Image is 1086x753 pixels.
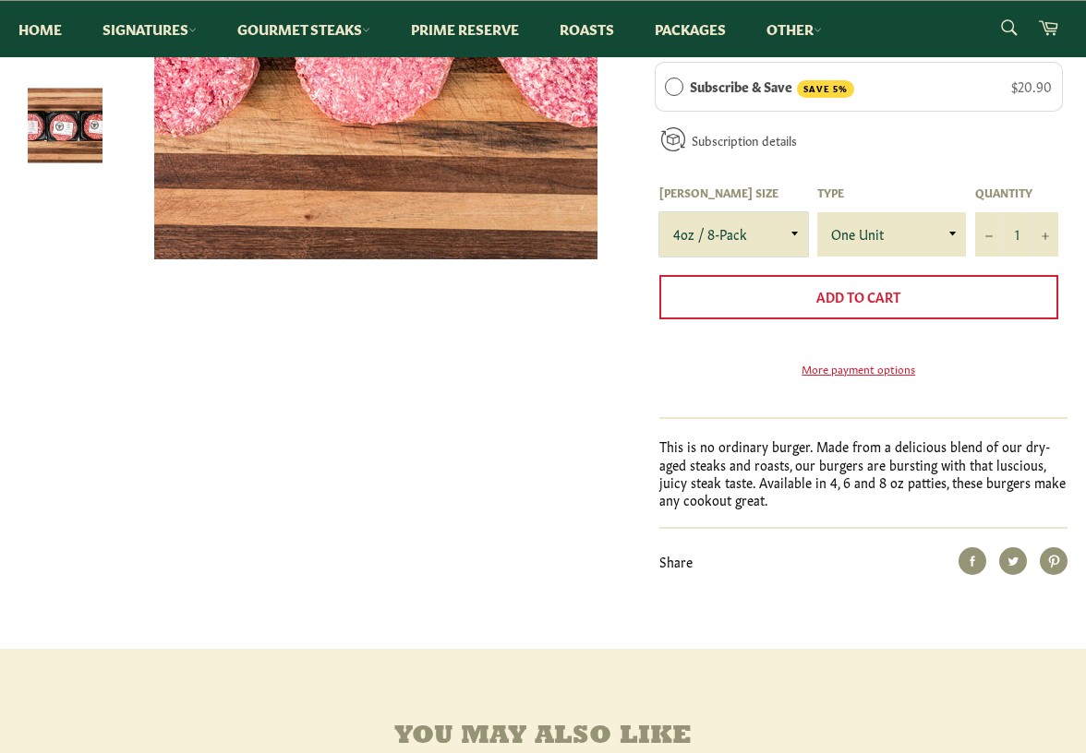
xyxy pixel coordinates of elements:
div: Subscribe & Save [665,76,683,96]
label: [PERSON_NAME] Size [659,185,808,200]
label: Type [817,185,966,200]
p: This is no ordinary burger. Made from a delicious blend of our dry-aged steaks and roasts, our bu... [659,437,1068,508]
a: Roasts [541,1,633,57]
span: Add to Cart [816,287,900,305]
img: Signature Dry-Aged Burger Pack [28,89,103,163]
button: Increase item quantity by one [1031,212,1058,257]
button: Reduce item quantity by one [975,212,1003,257]
a: Other [748,1,840,57]
h4: You may also like [18,723,1068,751]
span: SAVE 5% [797,80,854,98]
button: Add to Cart [659,275,1058,319]
label: Quantity [975,185,1058,200]
a: Prime Reserve [392,1,537,57]
span: $20.90 [1011,77,1052,95]
label: Subscribe & Save [690,76,854,98]
a: Packages [636,1,744,57]
a: Subscription details [692,131,797,149]
a: Gourmet Steaks [219,1,389,57]
a: Signatures [84,1,215,57]
span: Share [659,552,693,570]
a: More payment options [659,361,1058,376]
